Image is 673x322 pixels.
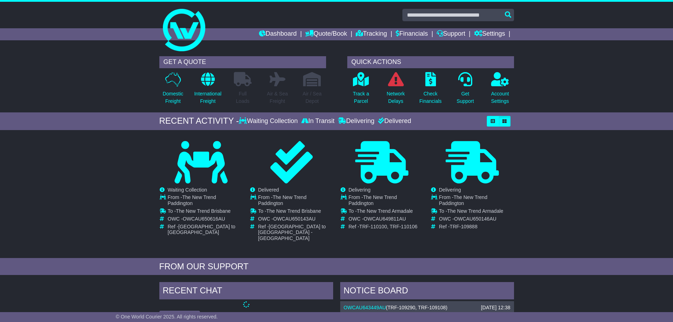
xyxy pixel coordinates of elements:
[347,56,514,68] div: QUICK ACTIONS
[258,187,279,193] span: Delivered
[344,305,510,311] div: ( )
[344,305,386,310] a: OWCAU643449AU
[456,72,474,109] a: GetSupport
[349,224,423,230] td: Ref -
[454,216,496,222] span: OWCAU650146AU
[273,216,315,222] span: OWCAU650143AU
[303,90,322,105] p: Air / Sea Depot
[336,117,376,125] div: Delivering
[353,90,369,105] p: Track a Parcel
[168,194,216,206] span: The New Trend Paddington
[258,194,333,208] td: From -
[168,187,207,193] span: Waiting Collection
[258,224,326,241] span: [GEOGRAPHIC_DATA] to [GEOGRAPHIC_DATA] - [GEOGRAPHIC_DATA]
[116,314,218,320] span: © One World Courier 2025. All rights reserved.
[159,56,326,68] div: GET A QUOTE
[353,72,370,109] a: Track aParcel
[300,117,336,125] div: In Transit
[168,208,242,216] td: To -
[258,224,333,241] td: Ref -
[439,216,514,224] td: OWC -
[388,305,446,310] span: TRF-109290, TRF-109108
[439,224,514,230] td: Ref -
[491,72,509,109] a: AccountSettings
[163,90,183,105] p: Domestic Freight
[349,187,371,193] span: Delivering
[481,305,510,311] div: [DATE] 12:38
[349,194,397,206] span: The New Trend Paddington
[168,224,242,236] td: Ref -
[357,208,413,214] span: The New Trend Armadale
[439,194,488,206] span: The New Trend Paddington
[439,194,514,208] td: From -
[239,117,299,125] div: Waiting Collection
[159,116,239,126] div: RECENT ACTIVITY -
[159,262,514,272] div: FROM OUR SUPPORT
[439,187,461,193] span: Delivering
[491,90,509,105] p: Account Settings
[305,28,347,40] a: Quote/Book
[340,282,514,301] div: NOTICE BOARD
[267,90,288,105] p: Air & Sea Freight
[258,216,333,224] td: OWC -
[386,72,405,109] a: NetworkDelays
[376,117,411,125] div: Delivered
[437,28,465,40] a: Support
[419,72,442,109] a: CheckFinancials
[159,282,333,301] div: RECENT CHAT
[419,90,442,105] p: Check Financials
[176,208,231,214] span: The New Trend Brisbane
[168,216,242,224] td: OWC -
[474,28,505,40] a: Settings
[386,90,405,105] p: Network Delays
[266,208,321,214] span: The New Trend Brisbane
[356,28,387,40] a: Tracking
[194,90,222,105] p: International Freight
[258,208,333,216] td: To -
[396,28,428,40] a: Financials
[439,208,514,216] td: To -
[194,72,222,109] a: InternationalFreight
[359,224,418,229] span: TRF-110100, TRF-110106
[349,194,423,208] td: From -
[364,216,406,222] span: OWCAU649811AU
[447,208,503,214] span: The New Trend Armadale
[349,208,423,216] td: To -
[349,216,423,224] td: OWC -
[450,224,478,229] span: TRF-109888
[162,72,183,109] a: DomesticFreight
[456,90,474,105] p: Get Support
[168,224,236,235] span: [GEOGRAPHIC_DATA] to [GEOGRAPHIC_DATA]
[234,90,252,105] p: Full Loads
[259,28,297,40] a: Dashboard
[258,194,307,206] span: The New Trend Paddington
[183,216,225,222] span: OWCAU650616AU
[168,194,242,208] td: From -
